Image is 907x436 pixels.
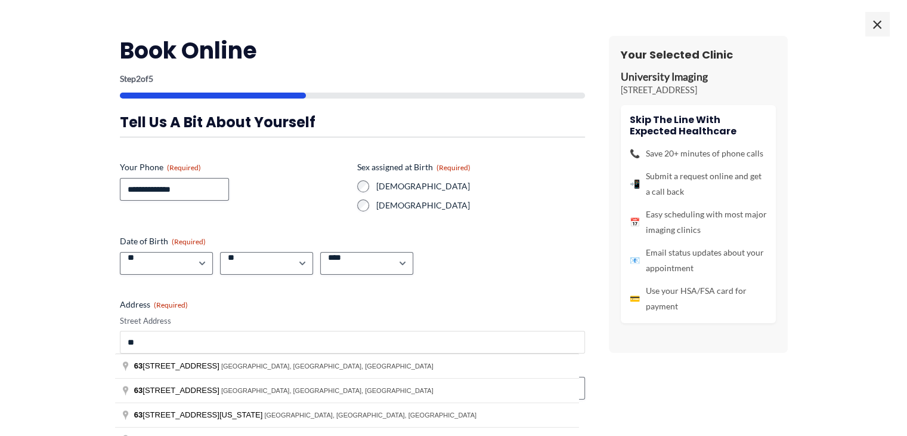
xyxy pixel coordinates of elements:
span: 📅 [630,214,640,230]
span: (Required) [154,300,188,309]
span: 📲 [630,176,640,192]
label: Your Phone [120,161,348,173]
h2: Book Online [120,36,585,65]
span: [GEOGRAPHIC_DATA], [GEOGRAPHIC_DATA], [GEOGRAPHIC_DATA] [221,363,434,370]
span: 63 [134,361,143,370]
span: [STREET_ADDRESS][US_STATE] [134,410,265,419]
span: (Required) [437,163,470,172]
span: 2 [136,73,141,84]
span: 📞 [630,146,640,161]
legend: Address [120,299,188,311]
li: Easy scheduling with most major imaging clinics [630,207,767,238]
h4: Skip the line with Expected Healthcare [630,114,767,137]
span: × [865,12,889,36]
h3: Your Selected Clinic [621,48,776,62]
span: [STREET_ADDRESS] [134,386,221,395]
legend: Sex assigned at Birth [357,161,470,173]
li: Use your HSA/FSA card for payment [630,283,767,314]
span: 63 [134,410,143,419]
li: Submit a request online and get a call back [630,168,767,199]
span: 📧 [630,253,640,268]
span: [GEOGRAPHIC_DATA], [GEOGRAPHIC_DATA], [GEOGRAPHIC_DATA] [264,412,476,419]
p: Step of [120,75,585,83]
label: Street Address [120,315,585,327]
span: 63 [134,386,143,395]
legend: Date of Birth [120,235,206,247]
span: (Required) [172,237,206,246]
span: 💳 [630,291,640,306]
label: [DEMOGRAPHIC_DATA] [376,180,585,192]
span: 5 [148,73,153,84]
p: [STREET_ADDRESS] [621,84,776,96]
span: (Required) [167,163,201,172]
span: [GEOGRAPHIC_DATA], [GEOGRAPHIC_DATA], [GEOGRAPHIC_DATA] [221,387,434,394]
label: [DEMOGRAPHIC_DATA] [376,199,585,211]
h3: Tell us a bit about yourself [120,113,585,131]
span: [STREET_ADDRESS] [134,361,221,370]
li: Email status updates about your appointment [630,245,767,276]
p: University Imaging [621,70,776,84]
li: Save 20+ minutes of phone calls [630,146,767,161]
